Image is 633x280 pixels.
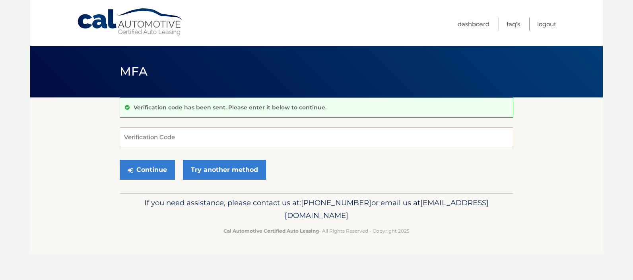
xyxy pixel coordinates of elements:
a: Cal Automotive [77,8,184,36]
p: - All Rights Reserved - Copyright 2025 [125,227,508,235]
button: Continue [120,160,175,180]
a: FAQ's [507,17,520,31]
span: [PHONE_NUMBER] [301,198,371,207]
p: Verification code has been sent. Please enter it below to continue. [134,104,326,111]
span: MFA [120,64,148,79]
a: Logout [537,17,556,31]
a: Try another method [183,160,266,180]
input: Verification Code [120,127,513,147]
p: If you need assistance, please contact us at: or email us at [125,196,508,222]
a: Dashboard [458,17,489,31]
span: [EMAIL_ADDRESS][DOMAIN_NAME] [285,198,489,220]
strong: Cal Automotive Certified Auto Leasing [223,228,319,234]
